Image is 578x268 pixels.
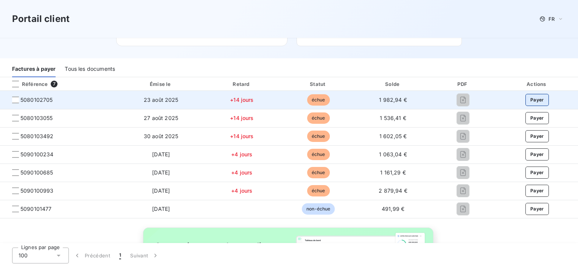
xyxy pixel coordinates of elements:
div: Émise le [120,80,202,88]
div: PDF [432,80,495,88]
span: 100 [19,252,28,259]
span: 1 982,94 € [379,97,407,103]
div: Solde [358,80,429,88]
span: 2 879,94 € [379,187,407,194]
span: non-échue [302,203,335,215]
span: 5090100234 [20,151,54,158]
span: échue [307,131,330,142]
span: +4 jours [231,169,252,176]
span: échue [307,94,330,106]
span: +4 jours [231,151,252,157]
span: FR [548,16,555,22]
span: 491,99 € [382,206,404,212]
span: +14 jours [230,115,253,121]
button: Payer [525,148,549,160]
button: Payer [525,167,549,179]
div: Actions [498,80,576,88]
div: Référence [6,81,48,87]
div: Retard [205,80,279,88]
button: Précédent [69,248,115,263]
button: Payer [525,112,549,124]
span: [DATE] [152,151,170,157]
span: +14 jours [230,133,253,139]
span: 27 août 2025 [144,115,178,121]
button: Payer [525,203,549,215]
span: échue [307,167,330,178]
div: Statut [282,80,355,88]
span: [DATE] [152,206,170,212]
span: échue [307,185,330,196]
button: Suivant [126,248,164,263]
span: 1 063,04 € [379,151,407,157]
span: 1 536,41 € [380,115,406,121]
span: 7 [51,81,57,87]
div: Factures à payer [12,61,56,77]
span: +14 jours [230,97,253,103]
button: 1 [115,248,126,263]
span: 1 602,05 € [379,133,407,139]
span: 30 août 2025 [144,133,179,139]
span: 1 161,29 € [380,169,406,176]
span: 5090100993 [20,187,54,195]
span: 5080103492 [20,132,54,140]
h3: Portail client [12,12,70,26]
span: échue [307,149,330,160]
button: Payer [525,130,549,142]
span: [DATE] [152,187,170,194]
span: 23 août 2025 [144,97,179,103]
button: Payer [525,94,549,106]
span: 5080103055 [20,114,53,122]
span: 5090100685 [20,169,53,176]
span: 5090101477 [20,205,52,213]
span: 5080102705 [20,96,53,104]
span: échue [307,112,330,124]
span: [DATE] [152,169,170,176]
button: Payer [525,185,549,197]
span: 1 [119,252,121,259]
span: +4 jours [231,187,252,194]
div: Tous les documents [65,61,115,77]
